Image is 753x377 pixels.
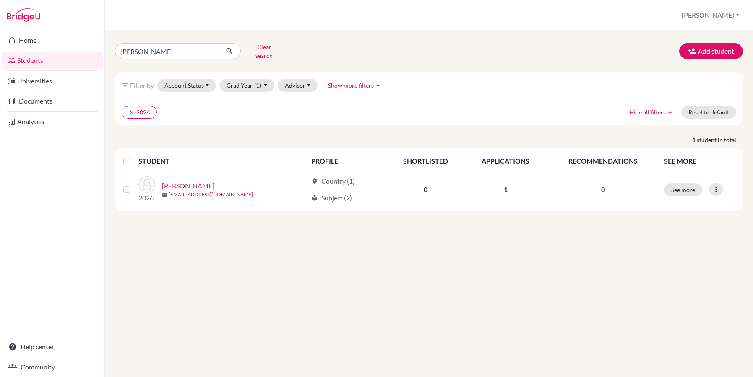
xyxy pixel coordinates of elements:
[321,79,389,92] button: Show more filtersarrow_drop_up
[678,7,743,23] button: [PERSON_NAME]
[2,359,103,375] a: Community
[374,81,382,89] i: arrow_drop_up
[465,151,547,171] th: APPLICATIONS
[122,106,157,119] button: clear2026
[130,81,154,89] span: Filter by
[547,151,659,171] th: RECOMMENDATIONS
[697,135,743,144] span: student in total
[2,73,103,89] a: Universities
[219,79,275,92] button: Grad Year(1)
[2,93,103,109] a: Documents
[157,79,216,92] button: Account Status
[2,338,103,355] a: Help center
[664,183,702,196] button: See more
[311,176,355,186] div: Country (1)
[692,135,697,144] strong: 1
[311,193,352,203] div: Subject (2)
[311,178,318,185] span: location_on
[138,151,306,171] th: STUDENT
[622,106,681,119] button: Hide all filtersarrow_drop_up
[138,193,155,203] p: 2026
[465,171,547,208] td: 1
[306,151,387,171] th: PROFILE
[129,109,135,115] i: clear
[387,171,465,208] td: 0
[666,108,674,116] i: arrow_drop_up
[2,52,103,69] a: Students
[115,43,219,59] input: Find student by name...
[681,106,736,119] button: Reset to default
[552,185,654,195] p: 0
[122,82,128,88] i: filter_list
[629,109,666,116] span: Hide all filters
[679,43,743,59] button: Add student
[659,151,740,171] th: SEE MORE
[387,151,465,171] th: SHORTLISTED
[241,40,287,62] button: Clear search
[169,191,253,198] a: [EMAIL_ADDRESS][DOMAIN_NAME]
[254,82,261,89] span: (1)
[2,32,103,49] a: Home
[138,176,155,193] img: Cutler, Karli
[328,82,374,89] span: Show more filters
[2,113,103,130] a: Analytics
[7,8,40,22] img: Bridge-U
[162,192,167,198] span: mail
[311,195,318,201] span: local_library
[278,79,318,92] button: Advisor
[162,181,214,191] a: [PERSON_NAME]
